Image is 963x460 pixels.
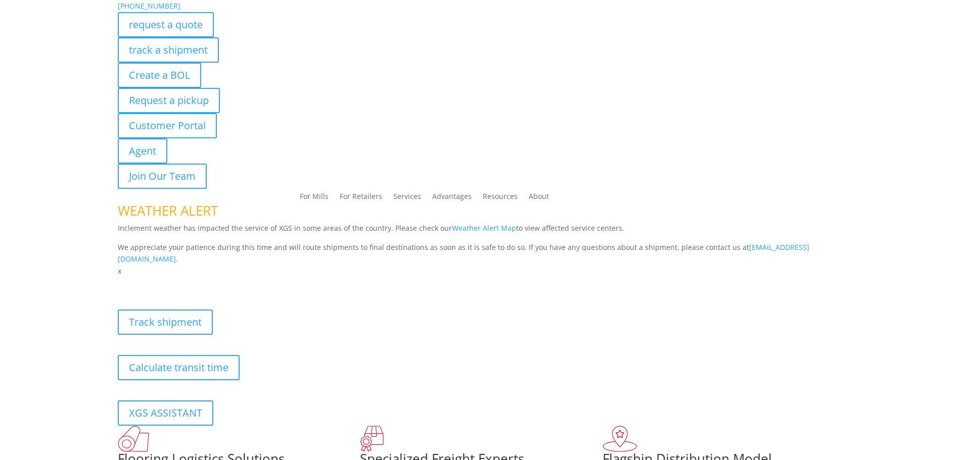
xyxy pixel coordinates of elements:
a: About [529,193,549,204]
a: track a shipment [118,37,219,63]
a: For Mills [300,193,329,204]
a: Customer Portal [118,113,217,138]
a: Services [393,193,421,204]
a: For Retailers [340,193,382,204]
span: WEATHER ALERT [118,201,218,220]
a: Agent [118,138,167,164]
b: Visibility, transparency, and control for your entire supply chain. [118,279,343,288]
img: xgs-icon-flagship-distribution-model-red [603,426,637,452]
a: Join Our Team [118,164,207,189]
a: Calculate transit time [118,355,240,380]
a: XGS ASSISTANT [118,400,213,426]
a: Resources [483,193,518,204]
p: We appreciate your patience during this time and will route shipments to final destinations as so... [118,241,846,266]
p: x [118,265,846,277]
a: Request a pickup [118,88,220,113]
a: Advantages [432,193,472,204]
a: Track shipment [118,310,213,335]
a: Create a BOL [118,63,201,88]
img: xgs-icon-total-supply-chain-intelligence-red [118,426,149,452]
img: xgs-icon-focused-on-flooring-red [360,426,384,452]
a: request a quote [118,12,214,37]
a: Weather Alert Map [452,223,516,233]
p: Inclement weather has impacted the service of XGS in some areas of the country. Please check our ... [118,222,846,241]
a: [PHONE_NUMBER] [118,1,180,11]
